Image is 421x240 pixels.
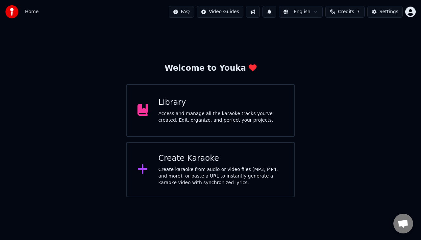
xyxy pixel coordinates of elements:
[159,110,284,124] div: Access and manage all the karaoke tracks you’ve created. Edit, organize, and perfect your projects.
[169,6,194,18] button: FAQ
[393,214,413,233] div: Відкритий чат
[5,5,18,18] img: youka
[159,153,284,164] div: Create Karaoke
[367,6,403,18] button: Settings
[380,9,398,15] div: Settings
[197,6,243,18] button: Video Guides
[159,97,284,108] div: Library
[159,166,284,186] div: Create karaoke from audio or video files (MP3, MP4, and more), or paste a URL to instantly genera...
[338,9,354,15] span: Credits
[325,6,365,18] button: Credits7
[357,9,360,15] span: 7
[25,9,38,15] span: Home
[164,63,257,74] div: Welcome to Youka
[25,9,38,15] nav: breadcrumb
